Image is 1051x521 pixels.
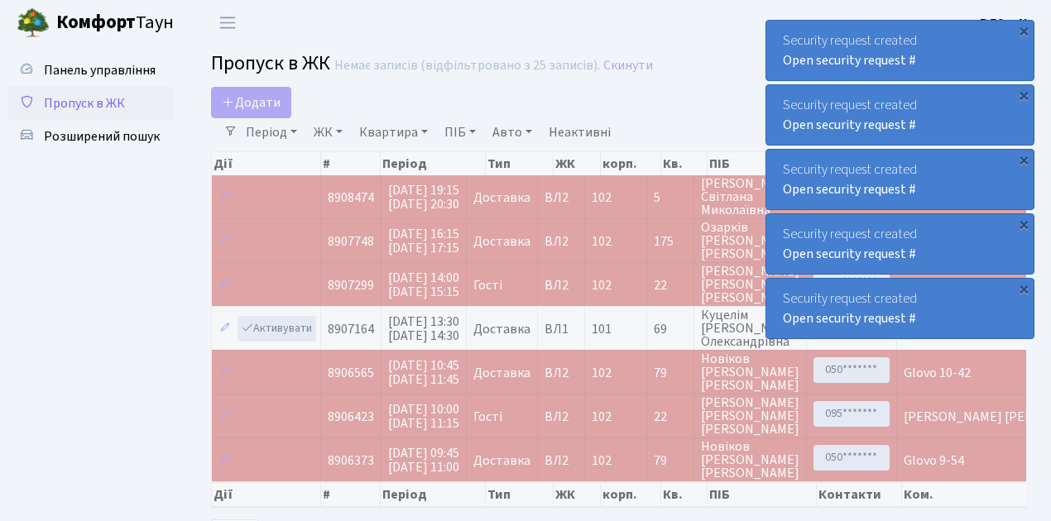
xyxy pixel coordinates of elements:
th: Контакти [817,482,901,507]
span: Glovo 9-54 [904,452,964,470]
a: Квартира [353,118,434,146]
span: [PERSON_NAME] [PERSON_NAME] [PERSON_NAME] [701,265,799,304]
span: Додати [222,93,281,112]
span: Доставка [473,366,530,380]
a: Активувати [238,316,316,342]
span: 5 [654,191,687,204]
th: Дії [212,152,321,175]
span: 102 [592,408,612,426]
button: Переключити навігацію [207,9,248,36]
span: 8908474 [328,189,374,207]
a: Період [239,118,304,146]
th: ПІБ [708,152,817,175]
div: Security request created [766,21,1034,80]
div: Security request created [766,279,1034,338]
span: Таун [56,9,174,37]
span: Новіков [PERSON_NAME] [PERSON_NAME] [701,352,799,392]
div: × [1015,87,1032,103]
b: Комфорт [56,9,136,36]
span: [DATE] 14:00 [DATE] 15:15 [388,269,459,301]
span: ВЛ2 [545,366,578,380]
span: [DATE] 09:45 [DATE] 11:00 [388,444,459,476]
div: Немає записів (відфільтровано з 25 записів). [334,58,600,74]
th: ЖК [554,152,601,175]
span: [DATE] 16:15 [DATE] 17:15 [388,225,459,257]
div: × [1015,22,1032,39]
span: Новіков [PERSON_NAME] [PERSON_NAME] [701,440,799,480]
span: Гості [473,279,502,292]
span: 8907164 [328,320,374,338]
a: Open security request # [783,180,916,198]
span: Гості [473,410,502,423]
th: # [321,152,381,175]
th: Період [381,152,486,175]
th: Період [381,482,486,507]
a: ЖК [307,118,349,146]
span: Розширений пошук [44,127,160,146]
a: Open security request # [783,116,916,134]
span: 8907748 [328,232,374,251]
span: Панель управління [44,61,156,79]
div: × [1015,280,1032,297]
div: × [1015,216,1032,232]
span: 8906565 [328,364,374,382]
span: Доставка [473,235,530,248]
div: × [1015,151,1032,168]
span: 22 [654,410,687,423]
span: [PERSON_NAME] [PERSON_NAME] [PERSON_NAME] [701,396,799,436]
a: Додати [211,87,291,118]
th: Кв. [661,482,708,507]
span: 8906423 [328,408,374,426]
a: ВЛ2 -. К. [980,13,1031,33]
a: Неактивні [542,118,617,146]
a: Open security request # [783,245,916,263]
th: Тип [486,482,554,507]
span: 79 [654,366,687,380]
span: 69 [654,323,687,336]
span: Пропуск в ЖК [44,94,125,112]
a: Авто [486,118,539,146]
span: ВЛ1 [545,323,578,336]
th: ЖК [554,482,601,507]
span: [DATE] 13:30 [DATE] 14:30 [388,313,459,345]
a: ПІБ [438,118,482,146]
span: 8906373 [328,452,374,470]
span: Доставка [473,454,530,467]
th: Дії [212,482,321,507]
b: ВЛ2 -. К. [980,14,1031,32]
span: Доставка [473,323,530,336]
span: 175 [654,235,687,248]
th: Тип [486,152,554,175]
a: Панель управління [8,54,174,87]
span: 102 [592,189,612,207]
span: 102 [592,364,612,382]
img: logo.png [17,7,50,40]
span: [DATE] 10:45 [DATE] 11:45 [388,356,459,389]
th: Ком. [902,482,1039,507]
div: Security request created [766,214,1034,274]
span: Доставка [473,191,530,204]
span: Glovo 10-42 [904,364,971,382]
span: ВЛ2 [545,191,578,204]
span: ВЛ2 [545,410,578,423]
span: 101 [592,320,612,338]
span: 102 [592,452,612,470]
span: Пропуск в ЖК [211,49,330,78]
th: # [321,482,381,507]
span: 102 [592,232,612,251]
a: Розширений пошук [8,120,174,153]
a: Open security request # [783,51,916,69]
a: Пропуск в ЖК [8,87,174,120]
span: ВЛ2 [545,279,578,292]
span: 79 [654,454,687,467]
th: корп. [601,152,661,175]
span: ВЛ2 [545,454,578,467]
div: Security request created [766,85,1034,145]
span: Куцелім [PERSON_NAME] Олександрівна [701,308,799,348]
span: ВЛ2 [545,235,578,248]
span: 102 [592,276,612,294]
div: Security request created [766,150,1034,209]
span: 22 [654,279,687,292]
span: [DATE] 19:15 [DATE] 20:30 [388,181,459,213]
span: [PERSON_NAME] Світлана Миколаївна [701,177,799,217]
